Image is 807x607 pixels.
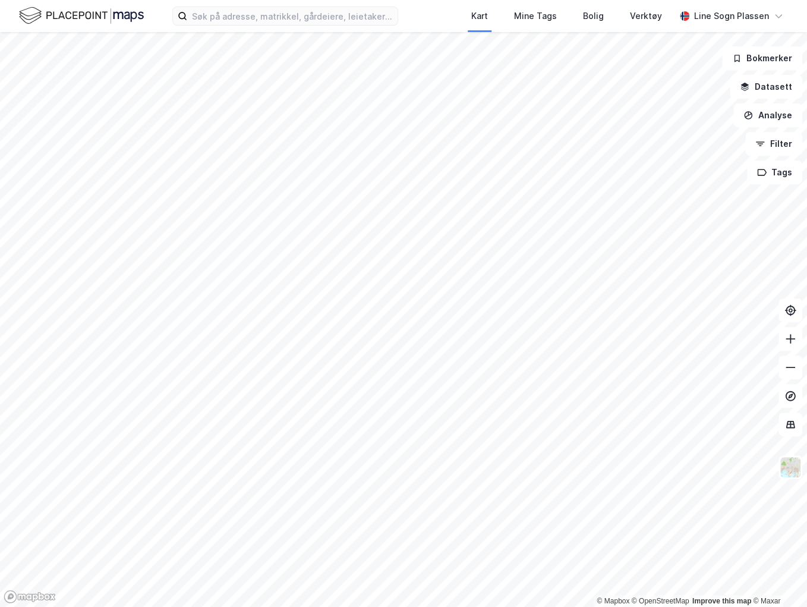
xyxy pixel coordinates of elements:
[692,597,751,605] a: Improve this map
[745,132,802,156] button: Filter
[748,550,807,607] div: Kontrollprogram for chat
[722,46,802,70] button: Bokmerker
[748,550,807,607] iframe: Chat Widget
[471,9,488,23] div: Kart
[597,597,629,605] a: Mapbox
[694,9,769,23] div: Line Sogn Plassen
[779,456,802,479] img: Z
[4,590,56,603] a: Mapbox homepage
[187,7,398,25] input: Søk på adresse, matrikkel, gårdeiere, leietakere eller personer
[733,103,802,127] button: Analyse
[632,597,689,605] a: OpenStreetMap
[514,9,557,23] div: Mine Tags
[19,5,144,26] img: logo.f888ab2527a4732fd821a326f86c7f29.svg
[583,9,604,23] div: Bolig
[747,161,802,184] button: Tags
[730,75,802,99] button: Datasett
[630,9,662,23] div: Verktøy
